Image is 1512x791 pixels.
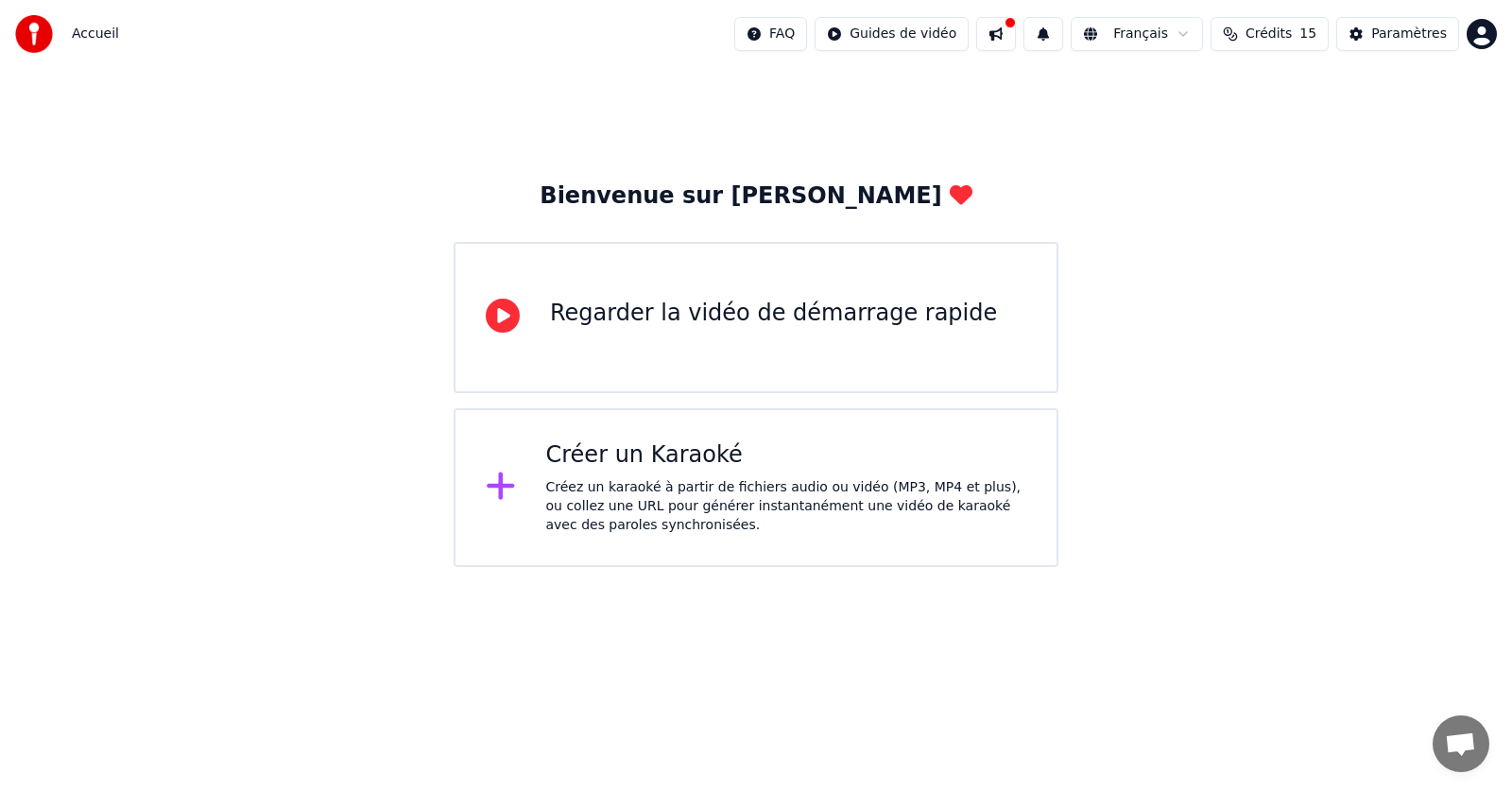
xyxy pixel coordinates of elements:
div: Bienvenue sur [PERSON_NAME] [540,181,971,212]
img: youka [15,15,53,53]
span: Crédits [1246,25,1292,43]
button: FAQ [734,17,807,51]
div: Créer un Karaoké [546,440,1027,471]
span: 15 [1299,25,1316,43]
button: Crédits15 [1211,17,1329,51]
button: Guides de vidéo [815,17,969,51]
div: Paramètres [1371,25,1447,43]
div: Créez un karaoké à partir de fichiers audio ou vidéo (MP3, MP4 et plus), ou collez une URL pour g... [546,478,1027,535]
nav: breadcrumb [72,25,119,43]
button: Paramètres [1336,17,1459,51]
span: Accueil [72,25,119,43]
a: Ouvrir le chat [1433,715,1489,772]
div: Regarder la vidéo de démarrage rapide [550,299,997,329]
